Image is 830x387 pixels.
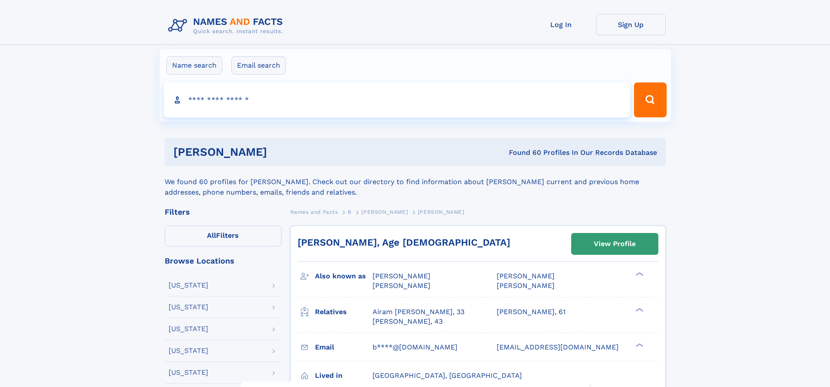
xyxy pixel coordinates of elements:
h3: Lived in [315,368,373,383]
div: We found 60 profiles for [PERSON_NAME]. Check out our directory to find information about [PERSON... [165,166,666,198]
a: Airam [PERSON_NAME], 33 [373,307,464,317]
div: ❯ [634,271,644,277]
div: ❯ [634,342,644,348]
h3: Email [315,340,373,355]
a: Sign Up [596,14,666,35]
span: [PERSON_NAME] [497,272,555,280]
div: Browse Locations [165,257,281,265]
span: [PERSON_NAME] [361,209,408,215]
h3: Relatives [315,305,373,319]
span: [EMAIL_ADDRESS][DOMAIN_NAME] [497,343,619,351]
div: View Profile [594,234,636,254]
div: Found 60 Profiles In Our Records Database [388,148,657,158]
span: B [348,209,352,215]
div: [US_STATE] [169,304,208,311]
a: [PERSON_NAME], Age [DEMOGRAPHIC_DATA] [298,237,510,248]
span: [PERSON_NAME] [418,209,464,215]
h1: [PERSON_NAME] [173,147,388,158]
a: [PERSON_NAME], 61 [497,307,566,317]
label: Filters [165,226,281,247]
span: [PERSON_NAME] [497,281,555,290]
div: [US_STATE] [169,325,208,332]
div: [US_STATE] [169,369,208,376]
img: Logo Names and Facts [165,14,290,38]
input: search input [164,82,630,117]
h3: Also known as [315,269,373,284]
label: Email search [231,56,286,75]
span: [GEOGRAPHIC_DATA], [GEOGRAPHIC_DATA] [373,371,522,380]
a: [PERSON_NAME] [361,206,408,217]
a: Names and Facts [290,206,338,217]
div: Filters [165,208,281,216]
button: Search Button [634,82,666,117]
a: View Profile [572,233,658,254]
div: [US_STATE] [169,347,208,354]
a: B [348,206,352,217]
div: [US_STATE] [169,282,208,289]
a: Log In [526,14,596,35]
label: Name search [166,56,222,75]
span: [PERSON_NAME] [373,272,430,280]
span: All [207,231,216,240]
span: [PERSON_NAME] [373,281,430,290]
div: ❯ [634,307,644,312]
a: [PERSON_NAME], 43 [373,317,443,326]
